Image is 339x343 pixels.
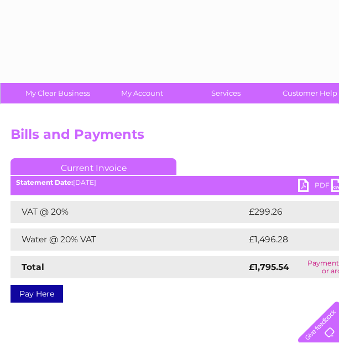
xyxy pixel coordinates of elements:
[180,83,272,103] a: Services
[16,178,73,186] b: Statement Date:
[11,285,63,303] a: Pay Here
[12,83,103,103] a: My Clear Business
[11,158,176,175] a: Current Invoice
[249,262,289,272] strong: £1,795.54
[298,179,331,195] a: PDF
[22,262,44,272] strong: Total
[96,83,187,103] a: My Account
[11,201,246,223] td: VAT @ 20%
[11,228,246,251] td: Water @ 20% VAT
